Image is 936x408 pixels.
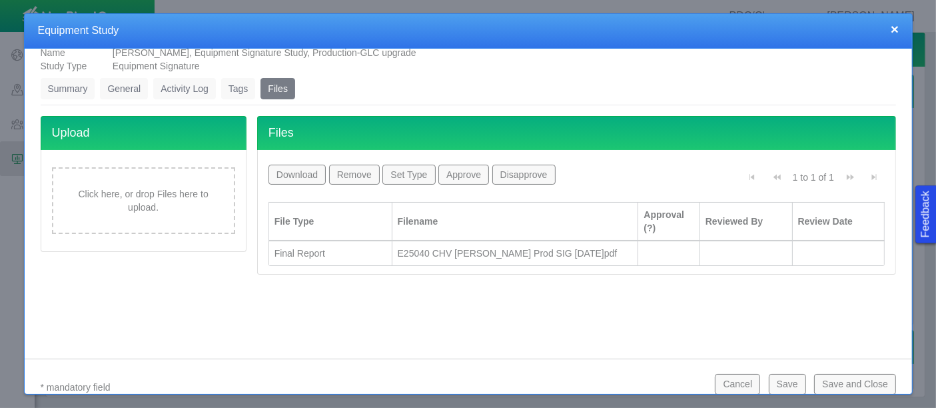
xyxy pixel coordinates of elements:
[41,61,87,71] span: Study Type
[392,202,639,241] th: Filename
[705,215,787,228] div: Reviewed By
[260,78,295,99] a: Files
[742,165,885,195] div: Pagination
[398,215,633,228] div: Filename
[153,78,216,99] a: Activity Log
[269,241,392,266] td: Final Report
[814,374,896,394] button: Save and Close
[793,202,885,241] th: Review Date
[787,171,839,189] div: 1 to 1 of 1
[41,379,705,396] p: * mandatory field
[638,202,700,241] th: Approval (?)
[392,241,639,266] td: E25040 CHV Brant LD Prod SIG 2025.10.06.pdf
[438,165,490,185] button: Approve
[398,247,633,260] div: E25040 CHV [PERSON_NAME] Prod SIG [DATE]pdf
[113,47,416,58] span: [PERSON_NAME], Equipment Signature Study, Production-GLC upgrade
[41,78,95,99] a: Summary
[798,215,879,228] div: Review Date
[38,24,899,38] h4: Equipment Study
[268,165,326,185] button: Download
[52,167,235,234] div: Click here, or drop Files here to upload.
[113,61,200,71] span: Equipment Signature
[891,22,899,36] button: close
[769,374,806,394] button: Save
[41,116,246,150] h4: Upload
[274,247,386,260] div: Final Report
[329,165,380,185] button: Remove
[100,78,148,99] a: General
[269,202,392,241] th: File Type
[257,116,897,150] h4: Files
[382,165,435,185] button: Set Type
[700,202,793,241] th: Reviewed By
[221,78,256,99] a: Tags
[715,374,760,394] button: Cancel
[41,47,65,58] span: Name
[644,208,694,235] div: Approval (?)
[274,215,386,228] div: File Type
[492,165,556,185] button: Disapprove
